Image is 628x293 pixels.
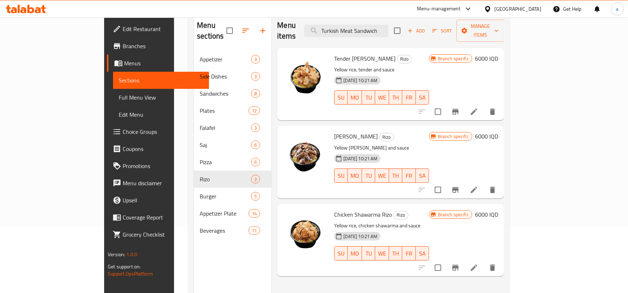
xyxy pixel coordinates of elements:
[251,142,260,148] span: 6
[362,90,375,105] button: TU
[389,90,402,105] button: TH
[362,246,375,261] button: TU
[375,168,389,183] button: WE
[283,209,328,255] img: Chicken Shawarma Rizo
[107,20,209,37] a: Edit Restaurant
[200,55,251,64] span: Appetizer
[123,145,203,153] span: Coupons
[200,192,251,201] div: Burger
[416,246,429,261] button: SA
[402,168,415,183] button: FR
[194,205,271,222] div: Appetizer Plate14
[107,37,209,55] a: Branches
[113,89,209,106] a: Full Menu View
[283,131,328,177] img: Gus Rizo
[402,90,415,105] button: FR
[405,25,428,36] button: Add
[251,89,260,98] div: items
[304,25,388,37] input: search
[251,159,260,166] span: 6
[375,246,389,261] button: WE
[200,123,251,132] span: Falafel
[113,106,209,123] a: Edit Menu
[251,72,260,81] div: items
[494,5,541,13] div: [GEOGRAPHIC_DATA]
[108,250,125,259] span: Version:
[334,131,378,142] span: [PERSON_NAME]
[417,5,461,13] div: Menu-management
[462,22,499,40] span: Manage items
[251,175,260,183] div: items
[405,248,413,259] span: FR
[337,171,345,181] span: SU
[119,93,203,102] span: Full Menu View
[237,22,254,39] span: Sort sections
[416,90,429,105] button: SA
[334,53,395,64] span: Tender [PERSON_NAME]
[393,211,408,219] div: Rizo
[249,226,260,235] div: items
[405,25,428,36] span: Add item
[447,103,464,120] button: Branch-specific-item
[475,131,498,141] h6: 6000 IQD
[194,153,271,171] div: Pizza6
[251,73,260,80] span: 3
[390,23,405,38] span: Select section
[194,188,271,205] div: Burger5
[108,262,141,271] span: Get support on:
[475,209,498,219] h6: 6000 IQD
[119,76,203,85] span: Sections
[200,141,251,149] span: Saj
[222,23,237,38] span: Select all sections
[251,125,260,131] span: 3
[194,222,271,239] div: Beverages11
[362,168,375,183] button: TU
[194,85,271,102] div: Sandwiches8
[484,259,501,276] button: delete
[126,250,137,259] span: 1.0.0
[277,20,296,41] h2: Menu items
[194,102,271,119] div: Plates12
[107,157,209,175] a: Promotions
[200,72,251,81] span: Side Dishes
[430,182,445,197] span: Select to update
[430,260,445,275] span: Select to update
[123,230,203,239] span: Grocery Checklist
[470,263,478,272] a: Edit menu item
[249,106,260,115] div: items
[197,20,226,41] h2: Menu sections
[194,171,271,188] div: Rizo3
[337,92,345,103] span: SU
[251,56,260,63] span: 3
[200,226,249,235] span: Beverages
[200,89,251,98] span: Sandwiches
[378,171,386,181] span: WE
[194,68,271,85] div: Side Dishes3
[348,246,362,261] button: MO
[435,55,472,62] span: Branch specific
[251,176,260,183] span: 3
[107,123,209,140] a: Choice Groups
[447,181,464,198] button: Branch-specific-item
[123,196,203,204] span: Upsell
[341,233,380,240] span: [DATE] 10:21 AM
[107,140,209,157] a: Coupons
[365,92,372,103] span: TU
[254,22,271,39] button: Add section
[365,171,372,181] span: TU
[379,133,394,141] div: Rizo
[107,192,209,209] a: Upsell
[124,59,203,67] span: Menus
[341,77,380,84] span: [DATE] 10:21 AM
[334,221,429,230] p: Yellow rice, chicken shawarma and sauce
[107,175,209,192] a: Menu disclaimer
[123,127,203,136] span: Choice Groups
[430,104,445,119] span: Select to update
[337,248,345,259] span: SU
[200,175,251,183] div: Rizo
[200,106,249,115] span: Plates
[251,193,260,200] span: 5
[194,48,271,242] nav: Menu sections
